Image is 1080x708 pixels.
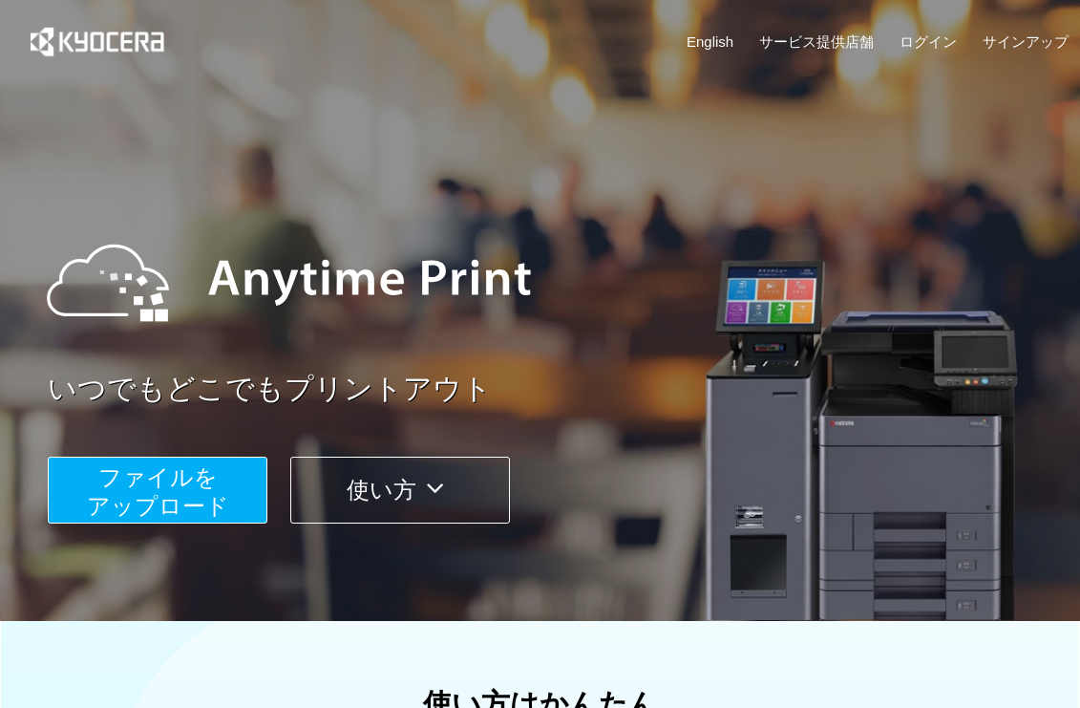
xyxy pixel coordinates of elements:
[983,32,1069,52] a: サインアップ
[48,369,1080,410] a: いつでもどこでもプリントアウト
[687,32,733,52] a: English
[759,32,874,52] a: サービス提供店舗
[900,32,957,52] a: ログイン
[290,457,510,524] button: 使い方
[87,464,229,519] span: ファイルを ​​アップロード
[48,457,267,524] button: ファイルを​​アップロード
